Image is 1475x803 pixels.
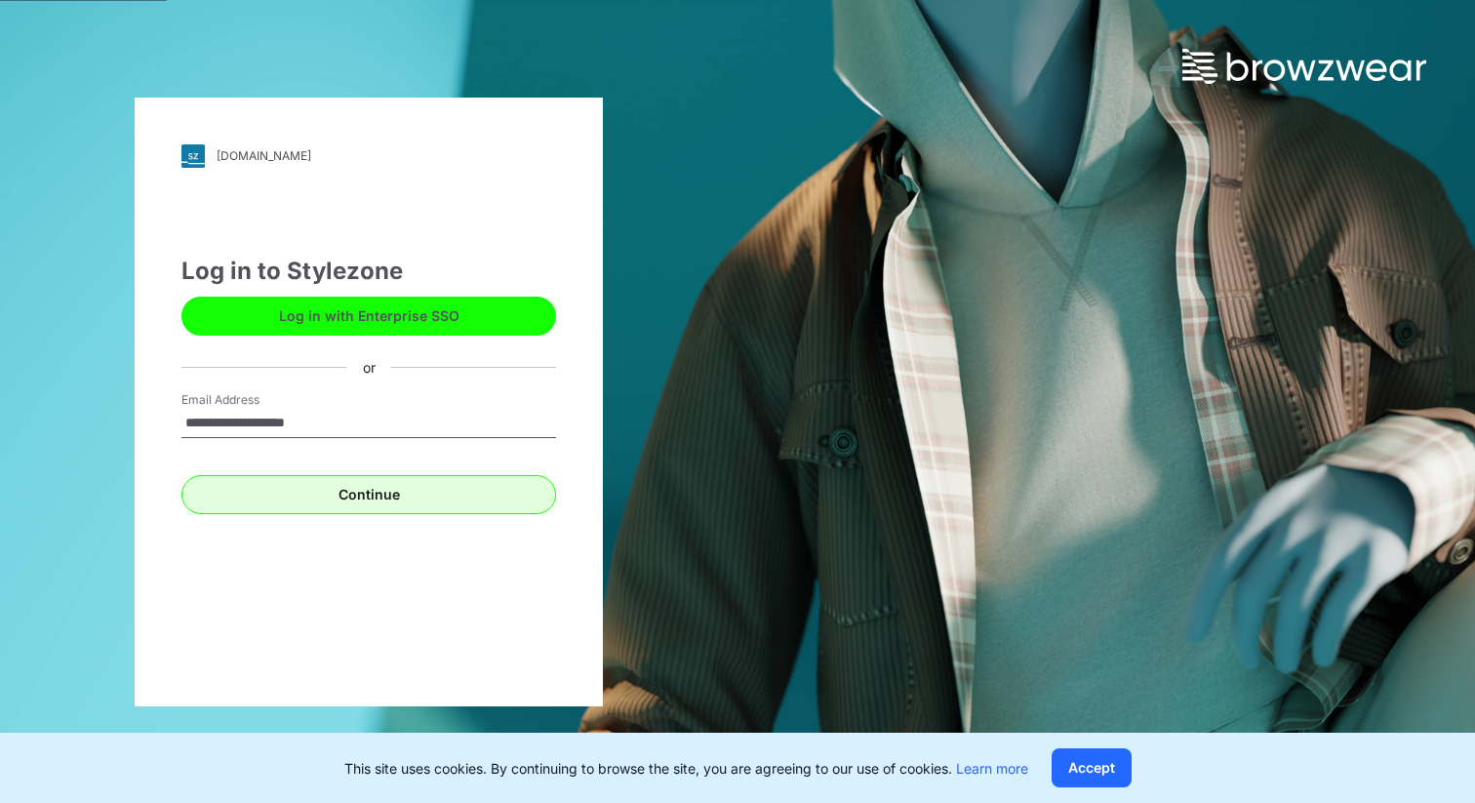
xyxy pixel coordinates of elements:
[181,144,556,168] a: [DOMAIN_NAME]
[347,357,391,378] div: or
[181,254,556,289] div: Log in to Stylezone
[956,760,1028,777] a: Learn more
[217,148,311,163] div: [DOMAIN_NAME]
[181,475,556,514] button: Continue
[344,758,1028,779] p: This site uses cookies. By continuing to browse the site, you are agreeing to our use of cookies.
[1182,49,1426,84] img: browzwear-logo.73288ffb.svg
[1052,748,1132,787] button: Accept
[181,297,556,336] button: Log in with Enterprise SSO
[181,391,318,409] label: Email Address
[181,144,205,168] img: svg+xml;base64,PHN2ZyB3aWR0aD0iMjgiIGhlaWdodD0iMjgiIHZpZXdCb3g9IjAgMCAyOCAyOCIgZmlsbD0ibm9uZSIgeG...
